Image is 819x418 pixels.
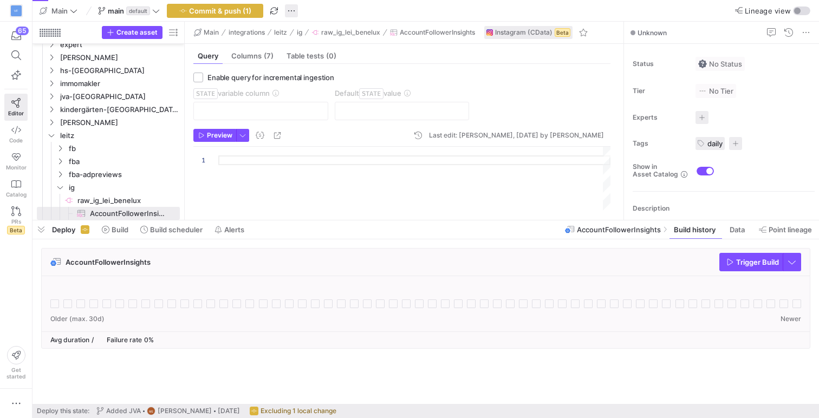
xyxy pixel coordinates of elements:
div: Press SPACE to select this row. [37,51,180,64]
button: integrations [226,26,268,39]
div: Press SPACE to select this row. [37,207,180,220]
button: Preview [193,129,236,142]
span: ig [69,181,178,194]
div: Press SPACE to select this row. [37,168,180,181]
span: jva-[GEOGRAPHIC_DATA] [60,90,178,103]
div: Last edit: [PERSON_NAME], [DATE] by [PERSON_NAME] [429,132,604,139]
button: Create asset [102,26,162,39]
button: Point lineage [754,220,817,239]
span: Show in Asset Catalog [633,163,678,178]
a: VF [4,2,28,20]
span: fba [69,155,178,168]
div: Press SPACE to select this row. [37,103,180,116]
span: Instagram (CData) [495,29,552,36]
a: AccountFollowerInsights​​​​​​​​​ [37,207,180,220]
span: Excluding 1 local change [261,407,336,415]
span: Build scheduler [150,225,203,234]
span: No Status [698,60,742,68]
button: Alerts [210,220,249,239]
img: undefined [486,29,493,36]
span: / [92,336,94,344]
img: No tier [698,87,707,95]
button: Main [37,4,80,18]
span: kindergärten-[GEOGRAPHIC_DATA] [60,103,178,116]
button: Added JVAME[PERSON_NAME][DATE] [94,404,243,418]
div: Press SPACE to select this row. [37,155,180,168]
button: Excluding 1 local change [247,404,339,418]
span: Table tests [287,53,336,60]
span: integrations [229,29,265,36]
span: Point lineage [769,225,812,234]
span: Tags [633,140,687,147]
span: Preview [207,132,232,139]
button: Build scheduler [135,220,207,239]
span: Data [730,225,745,234]
div: Press SPACE to select this row. [37,38,180,51]
span: Avg duration [50,336,89,344]
button: Getstarted [4,342,28,384]
span: Create asset [116,29,158,36]
span: Lineage view [745,6,791,15]
a: Catalog [4,175,28,202]
span: Status [633,60,687,68]
span: Query [198,53,218,60]
span: Experts [633,114,687,121]
div: Press SPACE to select this row. [37,77,180,90]
button: Commit & push (1) [167,4,263,18]
span: main [108,6,124,15]
span: fba-adpreviews [69,168,178,181]
span: expert [60,38,178,51]
div: Press SPACE to select this row. [37,129,180,142]
span: Trigger Build [736,258,779,266]
button: Trigger Build [719,253,783,271]
div: Press SPACE to select this row. [37,64,180,77]
span: Catalog [6,191,27,198]
span: [DATE] [218,407,240,415]
span: Beta [555,28,570,37]
span: [PERSON_NAME] [158,407,212,415]
div: Press SPACE to select this row. [37,90,180,103]
p: Description [633,205,815,212]
span: Default value [335,89,401,97]
span: fb [69,142,178,155]
button: AccountFollowerInsights [387,26,478,39]
a: raw_ig_lei_benelux​​​​​​​​ [37,194,180,207]
button: Main [191,26,222,39]
span: Code [9,137,23,143]
div: Press SPACE to select this row. [37,142,180,155]
span: Added JVA [106,407,141,415]
span: (7) [264,53,274,60]
span: Deploy this state: [37,407,89,415]
a: Editor [4,94,28,121]
span: Commit & push (1) [189,6,251,15]
span: Newer [781,315,801,323]
span: leitz [60,129,178,142]
img: No status [698,60,707,68]
div: 1 [193,155,205,165]
div: ME [147,407,155,415]
span: Columns [231,53,274,60]
span: 0% [144,336,154,344]
button: Build [97,220,133,239]
div: 65 [16,27,29,35]
span: Monitor [6,164,27,171]
span: Deploy [52,225,75,234]
button: Build history [669,220,723,239]
button: 65 [4,26,28,45]
div: Press SPACE to select this row. [37,181,180,194]
button: maindefault [95,4,162,18]
div: Press SPACE to select this row. [37,116,180,129]
a: PRsBeta [4,202,28,239]
span: [PERSON_NAME] [60,51,178,64]
span: variable column [193,89,270,97]
span: STATE [359,88,383,99]
span: raw_ig_lei_benelux [321,29,380,36]
span: Get started [6,367,25,380]
span: PRs [11,218,21,225]
span: Build history [674,225,716,234]
span: Alerts [224,225,244,234]
button: Data [725,220,752,239]
span: Failure rate [107,336,142,344]
span: hs-[GEOGRAPHIC_DATA] [60,64,178,77]
a: Monitor [4,148,28,175]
